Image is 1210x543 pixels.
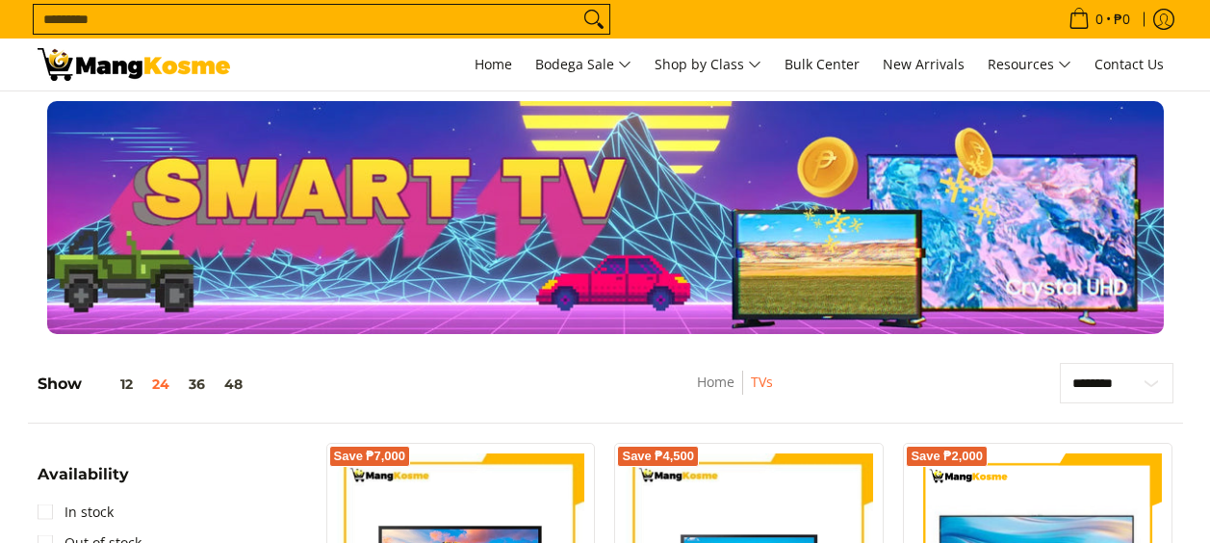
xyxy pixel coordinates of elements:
[142,376,179,392] button: 24
[883,55,965,73] span: New Arrivals
[785,55,860,73] span: Bulk Center
[978,39,1081,90] a: Resources
[655,53,761,77] span: Shop by Class
[588,371,882,414] nav: Breadcrumbs
[873,39,974,90] a: New Arrivals
[535,53,631,77] span: Bodega Sale
[215,376,252,392] button: 48
[1111,13,1133,26] span: ₱0
[249,39,1173,90] nav: Main Menu
[911,451,983,462] span: Save ₱2,000
[1063,9,1136,30] span: •
[82,376,142,392] button: 12
[622,451,694,462] span: Save ₱4,500
[465,39,522,90] a: Home
[645,39,771,90] a: Shop by Class
[988,53,1071,77] span: Resources
[38,497,114,528] a: In stock
[38,48,230,81] img: TVs - Premium Television Brands l Mang Kosme
[38,467,129,497] summary: Open
[1093,13,1106,26] span: 0
[179,376,215,392] button: 36
[579,5,609,34] button: Search
[775,39,869,90] a: Bulk Center
[697,373,734,391] a: Home
[751,373,773,391] a: TVs
[334,451,406,462] span: Save ₱7,000
[526,39,641,90] a: Bodega Sale
[1085,39,1173,90] a: Contact Us
[1094,55,1164,73] span: Contact Us
[475,55,512,73] span: Home
[38,375,252,394] h5: Show
[38,467,129,482] span: Availability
